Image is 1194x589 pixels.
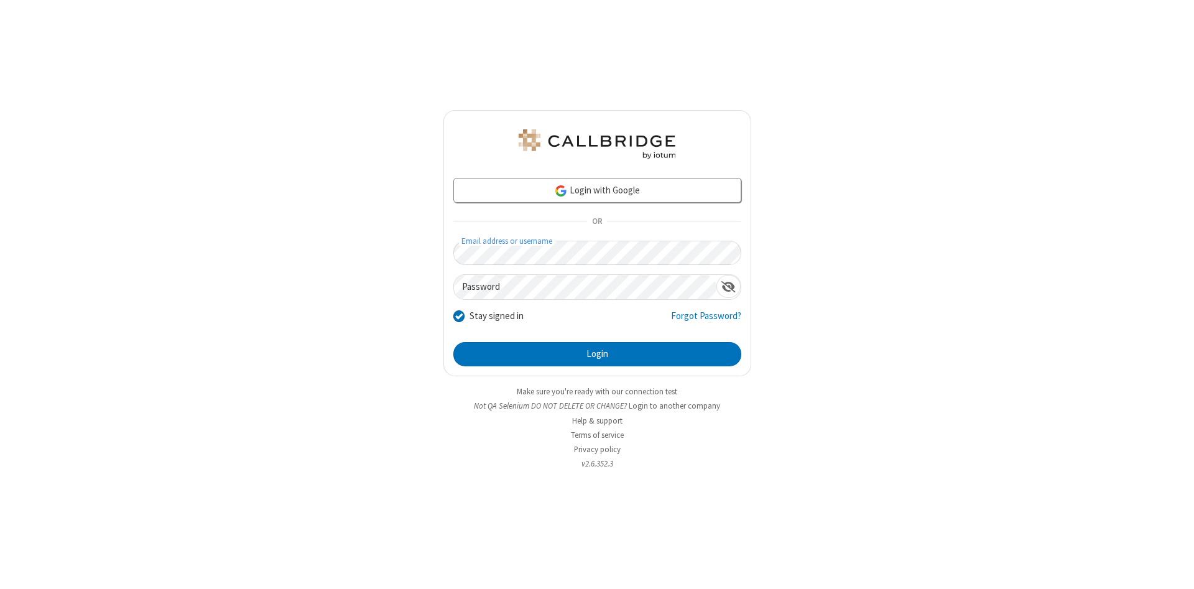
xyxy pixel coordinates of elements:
a: Make sure you're ready with our connection test [517,386,677,397]
a: Terms of service [571,430,624,440]
iframe: Chat [1163,557,1185,580]
label: Stay signed in [470,309,524,323]
a: Login with Google [453,178,741,203]
span: OR [587,213,607,231]
img: google-icon.png [554,184,568,198]
a: Help & support [572,415,622,426]
a: Privacy policy [574,444,621,455]
button: Login [453,342,741,367]
li: v2.6.352.3 [443,458,751,470]
div: Show password [716,275,741,298]
a: Forgot Password? [671,309,741,333]
li: Not QA Selenium DO NOT DELETE OR CHANGE? [443,400,751,412]
input: Email address or username [453,241,741,265]
img: QA Selenium DO NOT DELETE OR CHANGE [516,129,678,159]
button: Login to another company [629,400,720,412]
input: Password [454,275,716,299]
